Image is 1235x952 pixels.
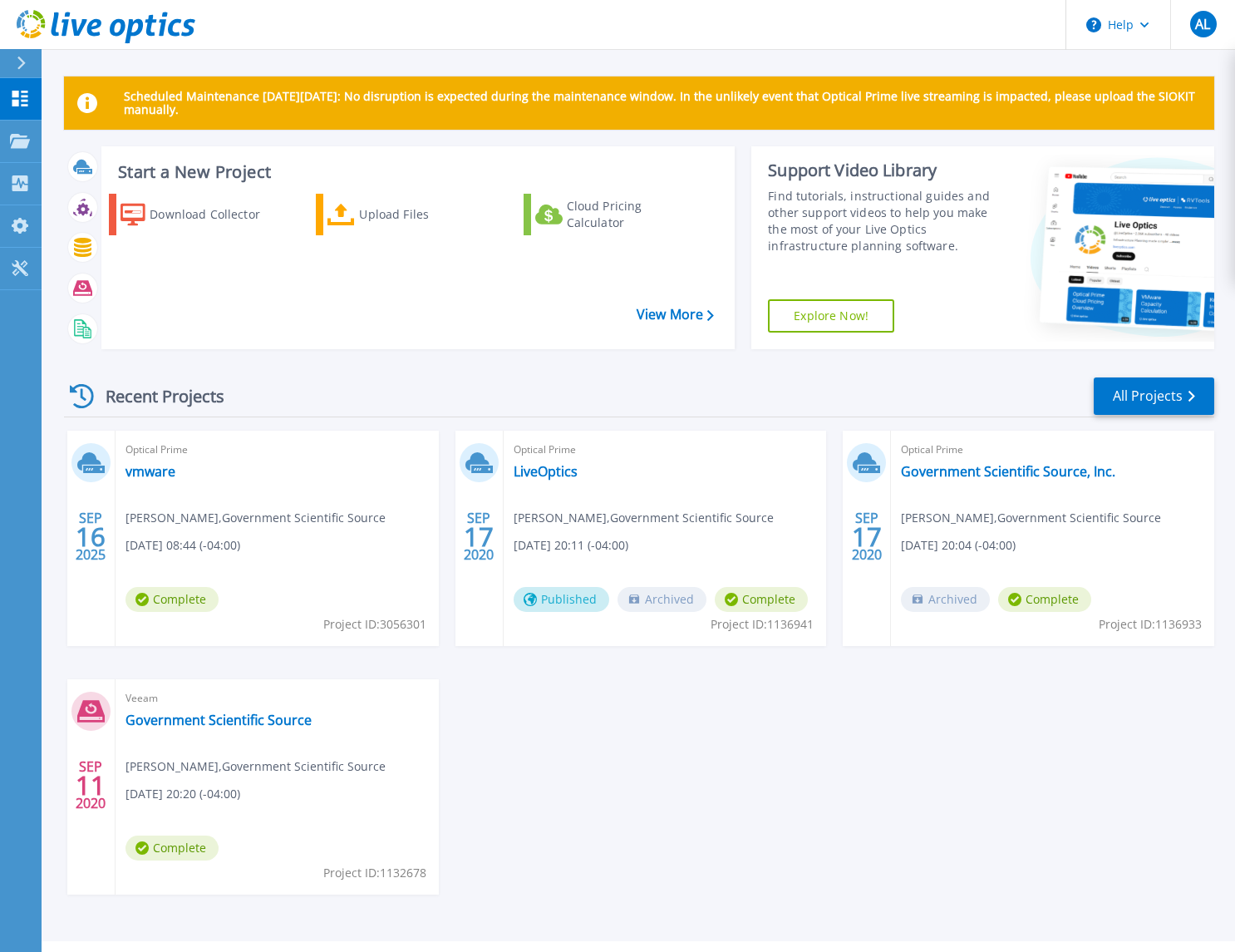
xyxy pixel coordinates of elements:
[514,441,817,459] span: Optical Prime
[76,530,106,544] span: 16
[901,509,1161,527] span: [PERSON_NAME] , Government Scientific Source
[125,509,386,527] span: [PERSON_NAME] , Government Scientific Source
[109,194,279,235] a: Download Collector
[514,587,609,612] span: Published
[901,463,1115,480] a: Government Scientific Source, Inc.
[715,587,808,612] span: Complete
[75,755,106,816] div: SEP 2020
[567,198,690,231] div: Cloud Pricing Calculator
[768,299,894,333] a: Explore Now!
[64,376,247,417] div: Recent Projects
[1094,377,1214,415] a: All Projects
[901,441,1204,459] span: Optical Prime
[359,198,482,231] div: Upload Files
[75,506,106,567] div: SEP 2025
[463,506,494,567] div: SEP 2020
[901,536,1016,555] span: [DATE] 20:04 (-04:00)
[125,441,429,459] span: Optical Prime
[76,778,106,792] span: 11
[514,509,774,527] span: [PERSON_NAME] , Government Scientific Source
[125,712,312,728] a: Government Scientific Source
[637,307,714,323] a: View More
[524,194,694,235] a: Cloud Pricing Calculator
[316,194,486,235] a: Upload Files
[125,463,175,480] a: vmware
[125,757,386,776] span: [PERSON_NAME] , Government Scientific Source
[118,163,713,181] h3: Start a New Project
[617,587,706,612] span: Archived
[901,587,990,612] span: Archived
[1099,615,1202,634] span: Project ID: 1136933
[150,198,275,231] div: Download Collector
[125,689,429,708] span: Veeam
[323,864,426,882] span: Project ID: 1132678
[125,836,219,861] span: Complete
[125,536,240,555] span: [DATE] 08:44 (-04:00)
[514,536,628,555] span: [DATE] 20:11 (-04:00)
[125,587,219,612] span: Complete
[998,587,1091,612] span: Complete
[514,463,578,480] a: LiveOptics
[1195,17,1210,31] span: AL
[768,188,1000,254] div: Find tutorials, instructional guides and other support videos to help you make the most of your L...
[464,530,494,544] span: 17
[323,615,426,634] span: Project ID: 3056301
[124,90,1201,116] p: Scheduled Maintenance [DATE][DATE]: No disruption is expected during the maintenance window. In t...
[852,530,882,544] span: 17
[711,615,814,634] span: Project ID: 1136941
[768,160,1000,181] div: Support Video Library
[851,506,883,567] div: SEP 2020
[125,785,240,803] span: [DATE] 20:20 (-04:00)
